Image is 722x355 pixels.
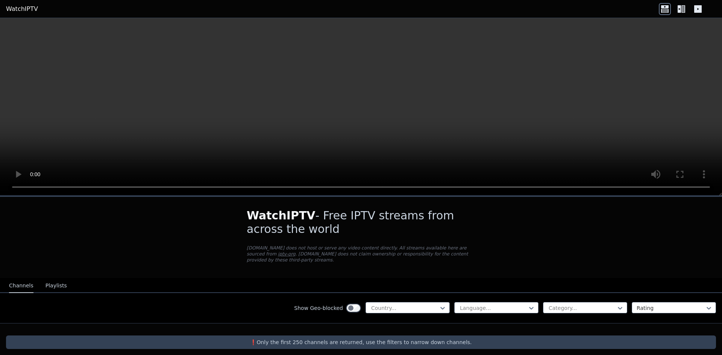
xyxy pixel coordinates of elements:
a: iptv-org [278,251,296,257]
a: WatchIPTV [6,5,38,14]
button: Playlists [46,279,67,293]
p: ❗️Only the first 250 channels are returned, use the filters to narrow down channels. [9,338,713,346]
p: [DOMAIN_NAME] does not host or serve any video content directly. All streams available here are s... [247,245,475,263]
button: Channels [9,279,33,293]
span: WatchIPTV [247,209,315,222]
label: Show Geo-blocked [294,304,343,312]
h1: - Free IPTV streams from across the world [247,209,475,236]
